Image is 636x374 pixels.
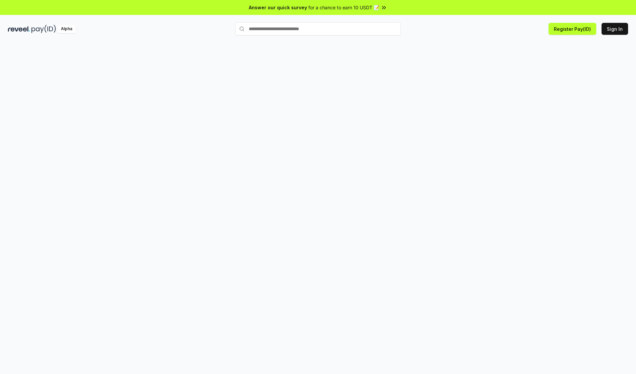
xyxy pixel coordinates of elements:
button: Register Pay(ID) [549,23,596,35]
div: Alpha [57,25,76,33]
img: reveel_dark [8,25,30,33]
img: pay_id [31,25,56,33]
span: Answer our quick survey [249,4,307,11]
span: for a chance to earn 10 USDT 📝 [308,4,379,11]
button: Sign In [602,23,628,35]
